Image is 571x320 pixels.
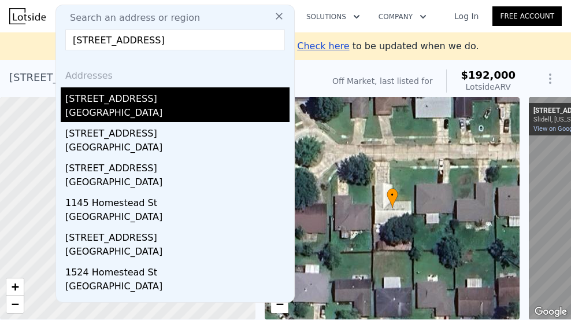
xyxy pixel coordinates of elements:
input: Enter an address, city, region, neighborhood or zip code [65,30,285,50]
div: 1524 Homestead St [65,261,290,279]
button: Show Options [539,67,562,90]
div: [GEOGRAPHIC_DATA] [65,141,290,157]
div: 1145 Homestead St [65,192,290,210]
div: Lotside ARV [461,81,516,93]
a: Zoom out [6,296,24,313]
div: [GEOGRAPHIC_DATA] [65,279,290,296]
img: Lotside [9,8,46,24]
button: Solutions [297,6,369,27]
span: − [12,297,19,311]
div: Off Market, last listed for [332,75,433,87]
a: Zoom in [6,278,24,296]
div: • [387,188,398,208]
a: Log In [440,10,492,22]
div: [STREET_ADDRESS] [65,87,290,106]
div: [GEOGRAPHIC_DATA] [65,245,290,261]
a: Open this area in Google Maps (opens a new window) [532,304,570,319]
div: [STREET_ADDRESS] [65,296,290,314]
span: − [276,297,283,311]
span: Check here [297,41,349,52]
div: [GEOGRAPHIC_DATA] [65,106,290,122]
div: [STREET_ADDRESS] [65,226,290,245]
a: Zoom out [271,296,288,313]
div: [STREET_ADDRESS] [65,157,290,175]
div: [GEOGRAPHIC_DATA] [65,210,290,226]
span: Search an address or region [61,11,200,25]
a: Free Account [492,6,562,26]
span: $192,000 [461,69,516,81]
div: [STREET_ADDRESS] [65,122,290,141]
div: [GEOGRAPHIC_DATA] [65,175,290,192]
span: • [387,190,398,200]
button: Company [369,6,436,27]
div: Addresses [61,60,290,87]
span: + [12,279,19,294]
div: [STREET_ADDRESS] , [GEOGRAPHIC_DATA] , LA 70458 [9,69,284,86]
img: Google [532,304,570,319]
div: to be updated when we do. [297,39,479,53]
